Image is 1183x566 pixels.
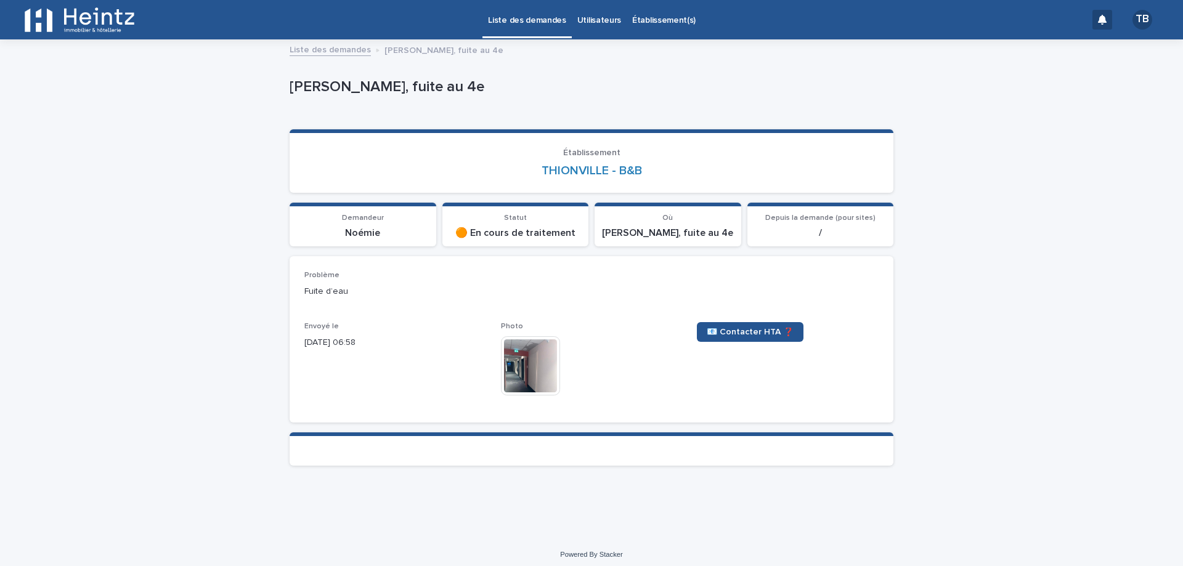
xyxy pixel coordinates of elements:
[697,322,803,342] a: 📧 Contacter HTA ❓
[304,272,339,279] span: Problème
[755,227,887,239] p: /
[1132,10,1152,30] div: TB
[304,285,879,298] p: Fuite d’eau
[560,551,622,558] a: Powered By Stacker
[304,336,486,349] p: [DATE] 06:58
[662,214,673,222] span: Où
[342,214,384,222] span: Demandeur
[542,163,642,178] a: THIONVILLE - B&B
[384,42,503,56] p: [PERSON_NAME], fuite au 4e
[450,227,582,239] p: 🟠 En cours de traitement
[290,78,888,96] p: [PERSON_NAME], fuite au 4e
[290,42,371,56] a: Liste des demandes
[563,148,620,157] span: Établissement
[707,328,794,336] span: 📧 Contacter HTA ❓
[304,323,339,330] span: Envoyé le
[602,227,734,239] p: [PERSON_NAME], fuite au 4e
[297,227,429,239] p: Noémie
[501,323,523,330] span: Photo
[504,214,527,222] span: Statut
[765,214,876,222] span: Depuis la demande (pour sites)
[25,7,134,32] img: EFlGaIRiOEbp5xoNxufA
